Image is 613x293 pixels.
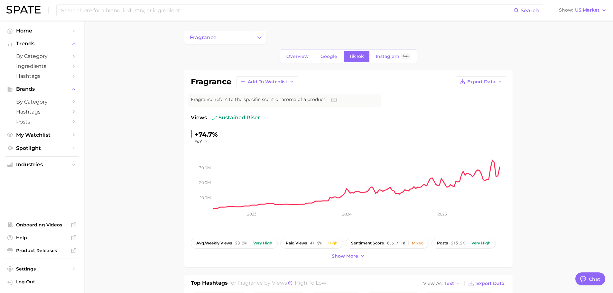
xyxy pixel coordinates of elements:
span: Fragrance refers to the specific scent or aroma of a product. [191,96,326,103]
button: Add to Watchlist [237,76,298,87]
span: Text [444,282,454,285]
tspan: 2025 [437,212,447,216]
span: sentiment score [351,241,384,245]
span: Hashtags [16,109,68,115]
button: Show more [330,252,367,261]
div: High [328,241,338,245]
span: Log Out [16,279,73,285]
span: weekly views [196,241,232,245]
span: Export Data [476,281,505,286]
span: Show [559,8,573,12]
div: Very high [471,241,490,245]
a: by Category [5,51,79,61]
a: TikTok [344,51,369,62]
tspan: 10.0m [200,195,211,200]
button: Export Data [456,76,506,87]
span: Onboarding Videos [16,222,68,228]
a: Product Releases [5,246,79,255]
span: by Category [16,99,68,105]
a: Help [5,233,79,243]
abbr: average [196,241,205,245]
button: ShowUS Market [557,6,608,14]
span: Google [320,54,337,59]
button: Export Data [467,279,506,288]
tspan: 20.0m [199,180,211,185]
div: Very high [253,241,272,245]
div: Mixed [412,241,423,245]
button: Change Category [253,31,266,44]
button: Brands [5,84,79,94]
img: SPATE [6,6,41,14]
span: Settings [16,266,68,272]
span: posts [437,241,448,245]
a: InstagramBeta [370,51,416,62]
span: Help [16,235,68,241]
a: Settings [5,264,79,274]
a: Google [315,51,343,62]
span: Home [16,28,68,34]
span: Views [191,114,207,122]
input: Search here for a brand, industry, or ingredient [60,5,514,16]
span: Add to Watchlist [248,79,287,85]
span: Overview [286,54,309,59]
span: paid views [286,241,307,245]
span: Trends [16,41,68,47]
button: paid views41.5%High [280,238,343,249]
a: My Watchlist [5,130,79,140]
span: View As [423,282,442,285]
a: by Category [5,97,79,107]
span: by Category [16,53,68,59]
span: fragrance [190,34,217,41]
span: sustained riser [212,114,260,122]
span: Brands [16,86,68,92]
span: Spotlight [16,145,68,151]
button: Industries [5,160,79,169]
span: US Market [575,8,599,12]
h1: Top Hashtags [191,279,228,288]
button: sentiment score6.6 / 10Mixed [346,238,429,249]
span: 41.5% [310,241,321,245]
a: Overview [281,51,314,62]
span: Show more [332,253,358,259]
span: Industries [16,162,68,168]
button: Trends [5,39,79,49]
span: Beta [403,54,409,59]
span: My Watchlist [16,132,68,138]
span: YoY [195,139,202,144]
button: avg.weekly views28.2mVery high [191,238,278,249]
img: sustained riser [212,115,217,120]
span: 6.6 / 10 [387,241,405,245]
a: Home [5,26,79,36]
button: YoY [195,139,209,144]
span: Ingredients [16,63,68,69]
span: fragrance [237,280,263,286]
span: 215.2k [451,241,465,245]
h1: fragrance [191,78,231,86]
tspan: 2023 [247,212,256,216]
a: Hashtags [5,71,79,81]
span: TikTok [349,54,364,59]
a: Posts [5,117,79,127]
button: posts215.2kVery high [432,238,496,249]
span: high to low [295,280,326,286]
button: View AsText [422,279,463,288]
span: Search [521,7,539,14]
h2: for by Views [229,279,326,288]
a: Log out. Currently logged in with e-mail roberto.gil@givaudan.com. [5,277,79,288]
span: Export Data [467,79,496,85]
a: Hashtags [5,107,79,117]
a: Onboarding Videos [5,220,79,230]
tspan: 30.0m [199,165,211,170]
span: Product Releases [16,248,68,253]
span: Hashtags [16,73,68,79]
a: Ingredients [5,61,79,71]
span: Posts [16,119,68,125]
span: Instagram [376,54,399,59]
a: Spotlight [5,143,79,153]
tspan: 2024 [342,212,351,216]
div: +74.7% [195,129,218,140]
a: fragrance [184,31,253,44]
span: 28.2m [235,241,246,245]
